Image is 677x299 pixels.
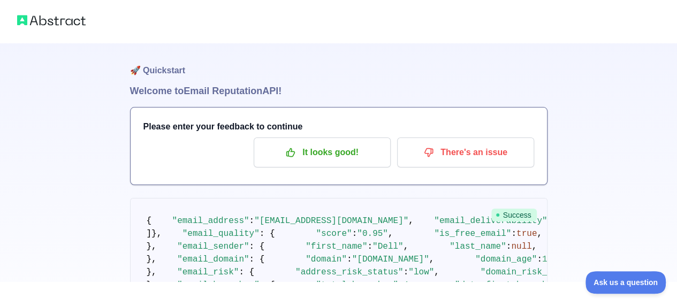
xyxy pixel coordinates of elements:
[249,216,255,226] span: :
[511,242,531,251] span: null
[450,242,506,251] span: "last_name"
[408,267,434,277] span: "low"
[347,255,352,264] span: :
[404,280,409,290] span: 4
[511,229,516,239] span: :
[408,280,414,290] span: ,
[352,229,357,239] span: :
[532,242,537,251] span: ,
[254,216,408,226] span: "[EMAIL_ADDRESS][DOMAIN_NAME]"
[405,143,526,162] p: There's an issue
[357,229,388,239] span: "0.95"
[537,229,542,239] span: ,
[177,267,239,277] span: "email_risk"
[398,280,404,290] span: :
[434,216,547,226] span: "email_deliverability"
[516,229,537,239] span: true
[434,267,439,277] span: ,
[182,229,260,239] span: "email_quality"
[254,137,391,167] button: It looks good!
[316,229,352,239] span: "score"
[352,255,429,264] span: "[DOMAIN_NAME]"
[172,216,249,226] span: "email_address"
[408,216,414,226] span: ,
[260,280,275,290] span: : {
[17,13,86,28] img: Abstract logo
[506,242,512,251] span: :
[455,280,563,290] span: "date_first_breached"
[542,255,568,264] span: 10970
[316,280,398,290] span: "total_breaches"
[429,255,435,264] span: ,
[306,242,367,251] span: "first_name"
[177,242,249,251] span: "email_sender"
[177,280,260,290] span: "email_breaches"
[585,271,666,294] iframe: Toggle Customer Support
[434,229,511,239] span: "is_free_email"
[249,242,265,251] span: : {
[147,216,152,226] span: {
[372,242,404,251] span: "Dell"
[475,255,537,264] span: "domain_age"
[491,209,537,221] span: Success
[404,242,409,251] span: ,
[367,242,372,251] span: :
[306,255,347,264] span: "domain"
[404,267,409,277] span: :
[262,143,383,162] p: It looks good!
[537,255,542,264] span: :
[130,43,547,83] h1: 🚀 Quickstart
[143,120,534,133] h3: Please enter your feedback to continue
[295,267,404,277] span: "address_risk_status"
[388,229,393,239] span: ,
[239,267,254,277] span: : {
[260,229,275,239] span: : {
[249,255,265,264] span: : {
[481,267,583,277] span: "domain_risk_status"
[130,83,547,98] h1: Welcome to Email Reputation API!
[177,255,249,264] span: "email_domain"
[397,137,534,167] button: There's an issue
